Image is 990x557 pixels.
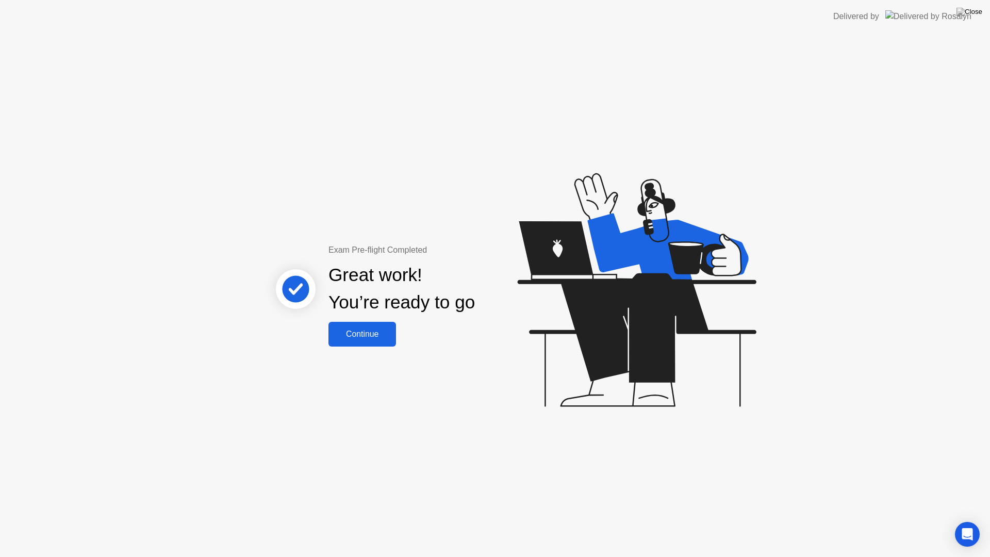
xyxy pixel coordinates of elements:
div: Continue [332,330,393,339]
button: Continue [328,322,396,347]
div: Open Intercom Messenger [955,522,980,547]
img: Close [956,8,982,16]
div: Exam Pre-flight Completed [328,244,541,256]
div: Great work! You’re ready to go [328,261,475,316]
div: Delivered by [833,10,879,23]
img: Delivered by Rosalyn [885,10,971,22]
